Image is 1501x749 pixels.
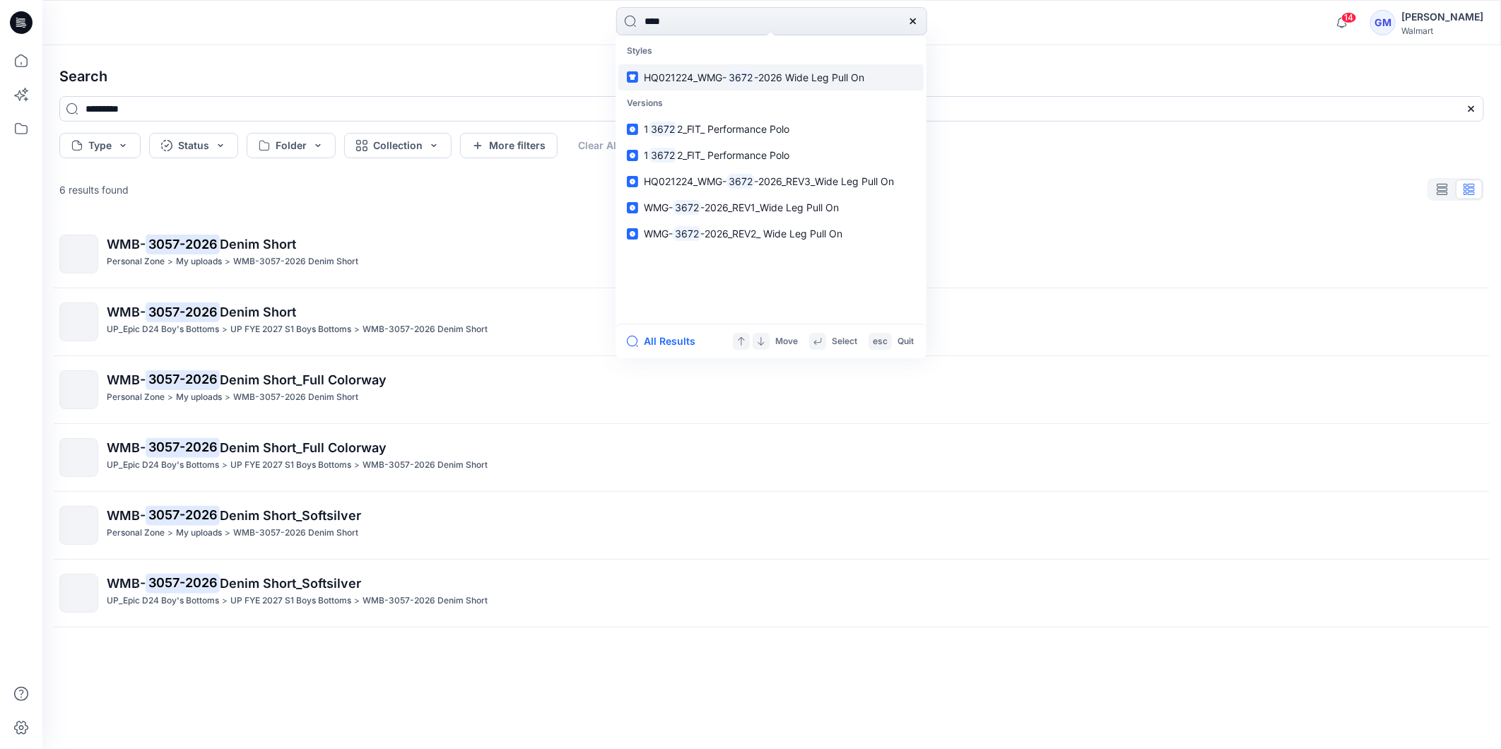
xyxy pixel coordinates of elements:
span: Denim Short [220,305,296,319]
span: Denim Short_Full Colorway [220,440,387,455]
p: 6 results found [59,182,129,197]
mark: 3672 [673,199,701,216]
span: WMG- [644,201,673,213]
p: > [167,254,173,269]
p: Select [832,334,857,349]
button: All Results [627,333,705,350]
p: WMB-3057-2026 Denim Short [363,322,488,337]
span: WMB- [107,440,146,455]
a: WMG-3672-2026_REV2_ Wide Leg Pull On [618,220,924,247]
span: 2_FIT_ Performance Polo [677,149,790,161]
p: UP_Epic D24 Boy's Bottoms [107,594,219,608]
h4: Search [48,57,1495,96]
a: HQ021224_WMG-3672-2026 Wide Leg Pull On [618,64,924,90]
span: -2026_REV1_Wide Leg Pull On [701,201,840,213]
span: 14 [1341,12,1357,23]
mark: 3057-2026 [146,437,220,457]
span: WMG- [644,228,673,240]
span: -2026 Wide Leg Pull On [755,71,865,83]
p: Styles [618,38,924,64]
p: WMB-3057-2026 Denim Short [363,458,488,473]
mark: 3057-2026 [146,302,220,322]
mark: 3672 [673,225,701,242]
p: WMB-3057-2026 Denim Short [363,594,488,608]
p: Versions [618,90,924,117]
a: WMB-3057-2026Denim Short_SoftsilverPersonal Zone>My uploads>WMB-3057-2026 Denim Short [51,497,1493,553]
a: WMB-3057-2026Denim ShortUP_Epic D24 Boy's Bottoms>UP FYE 2027 S1 Boys Bottoms>WMB-3057-2026 Denim... [51,294,1493,350]
button: Status [149,133,238,158]
a: WMG-3672-2026_REV1_Wide Leg Pull On [618,194,924,220]
p: > [354,322,360,337]
p: Personal Zone [107,526,165,541]
p: > [167,390,173,405]
span: Denim Short_Full Colorway [220,372,387,387]
p: > [225,254,230,269]
p: Personal Zone [107,390,165,405]
div: [PERSON_NAME] [1401,8,1483,25]
p: > [225,390,230,405]
span: WMB- [107,576,146,591]
p: > [167,526,173,541]
p: > [354,458,360,473]
a: 136722_FIT_ Performance Polo [618,116,924,142]
p: > [225,526,230,541]
p: UP_Epic D24 Boy's Bottoms [107,458,219,473]
div: GM [1370,10,1396,35]
span: WMB- [107,237,146,252]
mark: 3672 [726,69,755,85]
button: Folder [247,133,336,158]
span: -2026_REV3_Wide Leg Pull On [755,175,895,187]
mark: 3057-2026 [146,505,220,525]
mark: 3057-2026 [146,234,220,254]
p: Move [775,334,798,349]
p: > [222,458,228,473]
p: WMB-3057-2026 Denim Short [233,390,358,405]
mark: 3672 [649,121,677,137]
span: Denim Short [220,237,296,252]
a: HQ021224_WMG-3672-2026_REV3_Wide Leg Pull On [618,168,924,194]
span: Denim Short_Softsilver [220,508,361,523]
p: Quit [897,334,914,349]
p: UP FYE 2027 S1 Boys Bottoms [230,594,351,608]
span: 2_FIT_ Performance Polo [677,123,790,135]
a: WMB-3057-2026Denim ShortPersonal Zone>My uploads>WMB-3057-2026 Denim Short [51,226,1493,282]
button: More filters [460,133,558,158]
p: My uploads [176,390,222,405]
span: -2026_REV2_ Wide Leg Pull On [701,228,843,240]
button: Type [59,133,141,158]
mark: 3672 [726,173,755,189]
p: > [222,322,228,337]
p: > [354,594,360,608]
p: UP FYE 2027 S1 Boys Bottoms [230,458,351,473]
p: WMB-3057-2026 Denim Short [233,526,358,541]
span: HQ021224_WMG- [644,71,726,83]
span: WMB- [107,372,146,387]
a: WMB-3057-2026Denim Short_Full ColorwayUP_Epic D24 Boy's Bottoms>UP FYE 2027 S1 Boys Bottoms>WMB-3... [51,430,1493,485]
p: UP FYE 2027 S1 Boys Bottoms [230,322,351,337]
span: 1 [644,149,649,161]
span: WMB- [107,305,146,319]
p: My uploads [176,254,222,269]
mark: 3057-2026 [146,573,220,593]
a: WMB-3057-2026Denim Short_SoftsilverUP_Epic D24 Boy's Bottoms>UP FYE 2027 S1 Boys Bottoms>WMB-3057... [51,565,1493,621]
p: esc [873,334,888,349]
p: > [222,594,228,608]
a: WMB-3057-2026Denim Short_Full ColorwayPersonal Zone>My uploads>WMB-3057-2026 Denim Short [51,362,1493,418]
div: Walmart [1401,25,1483,36]
mark: 3672 [649,147,677,163]
p: Personal Zone [107,254,165,269]
button: Collection [344,133,452,158]
span: Denim Short_Softsilver [220,576,361,591]
span: 1 [644,123,649,135]
p: My uploads [176,526,222,541]
mark: 3057-2026 [146,370,220,389]
span: HQ021224_WMG- [644,175,726,187]
span: WMB- [107,508,146,523]
a: 136722_FIT_ Performance Polo [618,142,924,168]
p: UP_Epic D24 Boy's Bottoms [107,322,219,337]
p: WMB-3057-2026 Denim Short [233,254,358,269]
